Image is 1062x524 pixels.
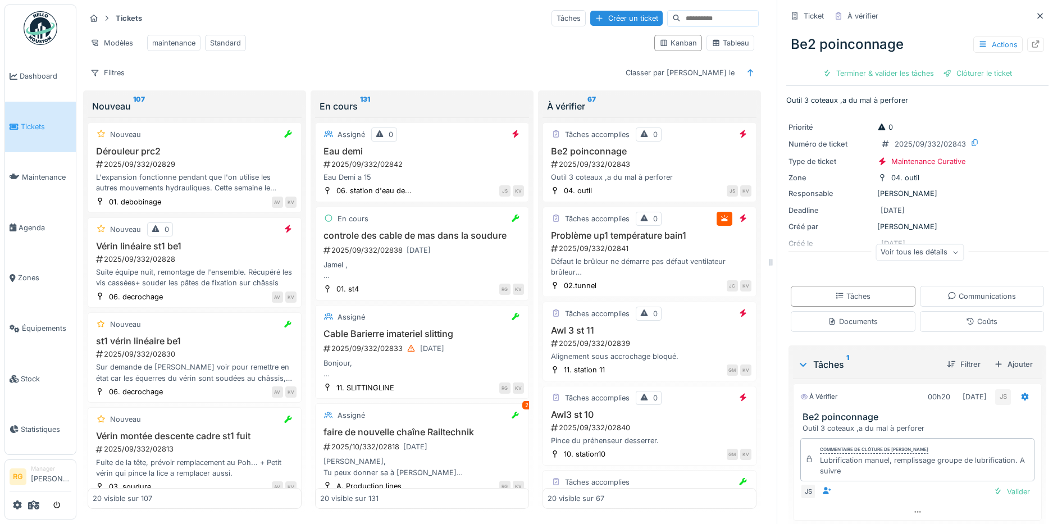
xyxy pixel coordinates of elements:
div: 2 [165,509,169,520]
div: Nouveau [110,319,141,330]
div: 11. station 11 [564,364,605,375]
a: Dashboard [5,51,76,102]
div: [DATE] [881,205,905,216]
div: Maintenance Curative [891,156,965,167]
div: [DATE] [963,391,987,402]
div: Outil 3 coteaux ,a du mal à perforer [803,423,1037,434]
div: Zone [788,172,873,183]
div: Jamel , contrôle de l'atat et fixation des cable de mas et remplacement si necessaire. Voir avec ... [320,259,524,281]
div: Tableau [712,38,749,48]
div: Tâches accomplies [565,308,630,319]
sup: 131 [360,99,370,113]
div: 00h20 [928,391,950,402]
h3: Awl3 st 10 [548,409,751,420]
div: KV [513,382,524,394]
div: Filtres [85,65,130,81]
div: Suite équipe nuit, remontage de l'ensemble. Récupéré les vis cassées+ souder les pâtes de fixatio... [93,267,297,288]
div: 02.tunnel [564,280,596,291]
h3: Problème up1 température bain1 [548,230,751,241]
p: Outil 3 coteaux ,a du mal à perforer [786,95,1049,106]
div: Coûts [966,316,997,327]
div: Ajouter [990,357,1037,372]
div: Tâches [835,291,870,302]
div: 2025/09/332/02839 [550,338,751,349]
div: Manager [31,464,71,473]
div: [DATE] [403,441,427,452]
div: 20 visible sur 107 [93,493,152,504]
div: KV [740,449,751,460]
div: Responsable [788,188,873,199]
div: 03. soudure [109,481,151,492]
a: Tickets [5,102,76,152]
div: Défaut le brûleur ne démarre pas défaut ventilateur brûleur Pressostat pas enclencher soufflé dan... [548,256,751,277]
h3: Cable Barierre imateriel slitting [320,329,524,339]
div: Alignement sous accrochage bloqué. [548,351,751,362]
div: Deadline [788,205,873,216]
div: À vérifier [847,11,878,21]
div: KV [513,284,524,295]
div: Classer par [PERSON_NAME] le [621,65,740,81]
div: Type de ticket [788,156,873,167]
div: 06. station d'eau de... [336,185,412,196]
h3: Vérin montée descente cadre st1 fuit [93,431,297,441]
div: En cours [338,213,368,224]
div: Nouveau [110,224,141,235]
div: GM [727,364,738,376]
span: Dashboard [20,71,71,81]
div: Tâches accomplies [565,477,630,487]
h3: faire de nouvelle chaîne Railtechnik [320,427,524,438]
div: Bonjour, metre une protection autour du cable afin qu'il ne soit plus sectioné par le coupeaux [320,358,524,379]
div: Assigné [338,129,365,140]
div: Filtrer [942,357,985,372]
h3: Awl 3 st 11 [548,325,751,336]
div: 06. decrochage [109,291,163,302]
div: 2025/09/332/02830 [95,349,297,359]
div: Kanban [659,38,697,48]
div: 0 [653,213,658,224]
div: [DATE] [407,245,431,256]
div: Tâches [797,358,938,371]
div: KV [285,481,297,493]
h3: Dérouleur prc2 [93,146,297,157]
div: À vérifier [547,99,752,113]
div: 0 [653,308,658,319]
div: 20 visible sur 131 [320,493,379,504]
div: 01. st4 [336,284,359,294]
div: 0 [389,129,393,140]
a: Maintenance [5,152,76,203]
div: 04. outil [564,185,592,196]
h3: st1 vérin linéaire be1 [93,336,297,347]
li: RG [10,468,26,485]
div: JS [499,185,511,197]
div: Tâches accomplies [565,129,630,140]
div: 2 [522,401,531,409]
div: 20 visible sur 67 [548,493,604,504]
div: JS [727,185,738,197]
a: Zones [5,253,76,303]
div: JS [995,389,1011,405]
a: Statistiques [5,404,76,454]
sup: 1 [846,358,849,371]
div: L'expansion fonctionne pendant que l'on utilise les autres mouvements hydrauliques. Cette semaine... [93,172,297,193]
div: 2025/09/332/02828 [95,254,297,265]
span: Équipements [22,323,71,334]
div: 0 [165,224,169,235]
div: 0 [653,129,658,140]
div: Commentaire de clôture de [PERSON_NAME] [820,446,928,454]
div: AV [272,386,283,398]
div: JS [800,484,816,499]
div: Documents [828,316,878,327]
div: Nouveau [110,129,141,140]
div: RG [499,382,511,394]
span: Stock [21,373,71,384]
div: JC [727,280,738,291]
div: [PERSON_NAME] [788,221,1046,232]
div: [PERSON_NAME], Tu peux donner sa à [PERSON_NAME] couper la chaine 16B1 en des morceau de 3 maillo... [320,456,524,477]
div: 2025/09/332/02842 [322,159,524,170]
h3: Be2 poinconnage [548,146,751,157]
span: Agenda [19,222,71,233]
div: Communications [947,291,1016,302]
div: KV [740,364,751,376]
div: 01. debobinage [109,197,161,207]
div: Nouveau [110,414,141,425]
